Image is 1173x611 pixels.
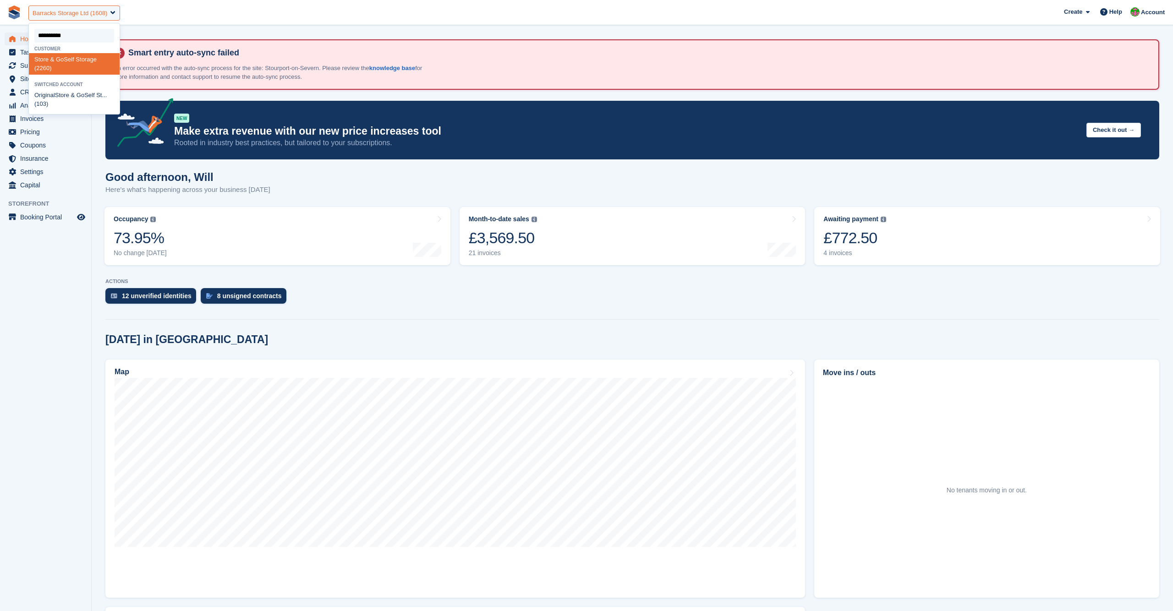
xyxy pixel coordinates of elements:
[50,56,55,63] span: &
[20,99,75,112] span: Analytics
[174,138,1079,148] p: Rooted in industry best practices, but tailored to your subscriptions.
[20,125,75,138] span: Pricing
[5,125,87,138] a: menu
[5,211,87,224] a: menu
[71,92,75,98] span: &
[823,249,886,257] div: 4 invoices
[1109,7,1122,16] span: Help
[1064,7,1082,16] span: Create
[7,5,21,19] img: stora-icon-8386f47178a22dfd0bd8f6a31ec36ba5ce8667c1dd55bd0f319d3a0aa187defe.svg
[20,211,75,224] span: Booking Portal
[56,56,64,63] span: Go
[814,207,1160,265] a: Awaiting payment £772.50 4 invoices
[20,179,75,191] span: Capital
[174,114,189,123] div: NEW
[5,33,87,45] a: menu
[105,171,270,183] h1: Good afternoon, Will
[5,112,87,125] a: menu
[115,368,129,376] h2: Map
[29,89,120,110] div: Original Self St... (103)
[5,72,87,85] a: menu
[110,98,174,150] img: price-adjustments-announcement-icon-8257ccfd72463d97f412b2fc003d46551f7dbcb40ab6d574587a9cd5c0d94...
[5,99,87,112] a: menu
[206,293,213,299] img: contract_signature_icon-13c848040528278c33f63329250d36e43548de30e8caae1d1a13099fd9432cc5.svg
[114,215,148,223] div: Occupancy
[823,367,1151,378] h2: Move ins / outs
[881,217,886,222] img: icon-info-grey-7440780725fd019a000dd9b08b2336e03edf1995a4989e88bcd33f0948082b44.svg
[369,65,415,71] a: knowledge base
[20,139,75,152] span: Coupons
[111,293,117,299] img: verify_identity-adf6edd0f0f0b5bbfe63781bf79b02c33cf7c696d77639b501bdc392416b5a36.svg
[469,229,537,247] div: £3,569.50
[105,185,270,195] p: Here's what's happening across your business [DATE]
[20,152,75,165] span: Insurance
[34,56,49,63] span: Store
[114,64,434,82] p: An error occurred with the auto-sync process for the site: Stourport-on-Severn. Please review the...
[5,59,87,72] a: menu
[217,292,282,300] div: 8 unsigned contracts
[29,53,120,75] div: Self Storage (2260)
[469,249,537,257] div: 21 invoices
[29,46,120,51] div: Customer
[20,59,75,72] span: Subscriptions
[1086,123,1141,138] button: Check it out →
[823,215,878,223] div: Awaiting payment
[20,46,75,59] span: Tasks
[20,165,75,178] span: Settings
[122,292,192,300] div: 12 unverified identities
[105,333,268,346] h2: [DATE] in [GEOGRAPHIC_DATA]
[105,278,1159,284] p: ACTIONS
[469,215,529,223] div: Month-to-date sales
[114,249,167,257] div: No change [DATE]
[33,9,107,18] div: Barracks Storage Ltd (1608)
[76,212,87,223] a: Preview store
[1141,8,1165,17] span: Account
[104,207,450,265] a: Occupancy 73.95% No change [DATE]
[150,217,156,222] img: icon-info-grey-7440780725fd019a000dd9b08b2336e03edf1995a4989e88bcd33f0948082b44.svg
[105,360,805,598] a: Map
[20,86,75,98] span: CRM
[532,217,537,222] img: icon-info-grey-7440780725fd019a000dd9b08b2336e03edf1995a4989e88bcd33f0948082b44.svg
[5,139,87,152] a: menu
[55,92,69,98] span: Store
[20,72,75,85] span: Sites
[29,82,120,87] div: Switched account
[5,152,87,165] a: menu
[105,288,201,308] a: 12 unverified identities
[823,229,886,247] div: £772.50
[201,288,291,308] a: 8 unsigned contracts
[460,207,806,265] a: Month-to-date sales £3,569.50 21 invoices
[174,125,1079,138] p: Make extra revenue with our new price increases tool
[5,86,87,98] a: menu
[5,165,87,178] a: menu
[947,486,1027,495] div: No tenants moving in or out.
[1130,7,1140,16] img: Will McNeilly
[5,179,87,191] a: menu
[20,112,75,125] span: Invoices
[20,33,75,45] span: Home
[125,48,1151,58] h4: Smart entry auto-sync failed
[5,46,87,59] a: menu
[77,92,84,98] span: Go
[8,199,91,208] span: Storefront
[114,229,167,247] div: 73.95%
